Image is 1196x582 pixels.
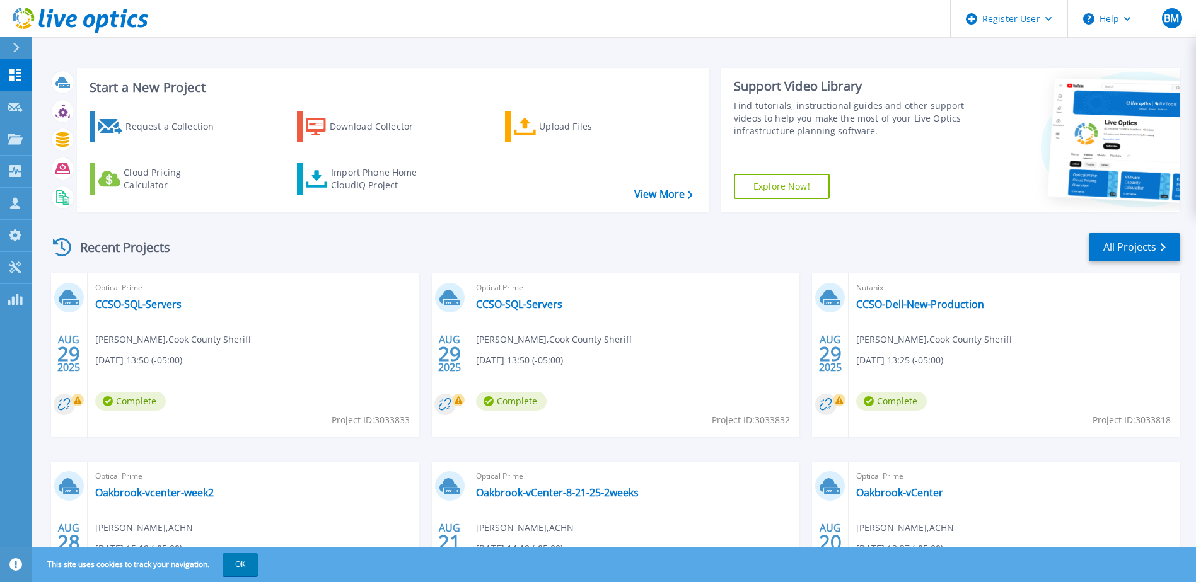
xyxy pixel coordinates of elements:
[95,353,182,367] span: [DATE] 13:50 (-05:00)
[856,542,943,556] span: [DATE] 13:37 (-05:00)
[57,537,80,547] span: 28
[476,298,562,311] a: CCSO-SQL-Servers
[476,486,639,499] a: Oakbrook-vCenter-8-21-25-2weeks
[819,537,842,547] span: 20
[331,166,429,191] div: Import Phone Home CloudIQ Project
[539,114,640,139] div: Upload Files
[856,521,954,535] span: [PERSON_NAME] , ACHN
[95,298,182,311] a: CCSO-SQL-Servers
[35,553,258,576] span: This site uses cookies to track your navigation.
[856,486,943,499] a: Oakbrook-vCenter
[856,333,1012,346] span: [PERSON_NAME] , Cook County Sheriff
[95,486,214,499] a: Oakbrook-vcenter-week2
[438,331,462,377] div: AUG 2025
[438,519,462,565] div: AUG 2025
[634,188,693,200] a: View More
[95,469,412,483] span: Optical Prime
[476,353,563,367] span: [DATE] 13:50 (-05:00)
[1089,233,1180,261] a: All Projects
[95,333,251,346] span: [PERSON_NAME] , Cook County Sheriff
[476,392,547,411] span: Complete
[505,111,646,142] a: Upload Files
[818,331,842,377] div: AUG 2025
[57,519,81,565] div: AUG 2025
[90,81,692,94] h3: Start a New Project
[438,537,461,547] span: 21
[856,469,1173,483] span: Optical Prime
[57,348,80,359] span: 29
[476,281,792,295] span: Optical Prime
[819,348,842,359] span: 29
[476,521,574,535] span: [PERSON_NAME] , ACHN
[438,348,461,359] span: 29
[57,331,81,377] div: AUG 2025
[856,298,984,311] a: CCSO-Dell-New-Production
[856,353,943,367] span: [DATE] 13:25 (-05:00)
[95,281,412,295] span: Optical Prime
[90,163,230,195] a: Cloud Pricing Calculator
[856,281,1173,295] span: Nutanix
[1093,413,1171,427] span: Project ID: 3033818
[332,413,410,427] span: Project ID: 3033833
[818,519,842,565] div: AUG 2025
[712,413,790,427] span: Project ID: 3033832
[95,392,166,411] span: Complete
[95,521,193,535] span: [PERSON_NAME] , ACHN
[90,111,230,142] a: Request a Collection
[476,333,632,346] span: [PERSON_NAME] , Cook County Sheriff
[734,78,968,94] div: Support Video Library
[734,174,830,199] a: Explore Now!
[330,114,431,139] div: Download Collector
[95,542,182,556] span: [DATE] 15:19 (-05:00)
[297,111,438,142] a: Download Collector
[124,166,224,191] div: Cloud Pricing Calculator
[125,114,226,139] div: Request a Collection
[49,232,187,263] div: Recent Projects
[476,469,792,483] span: Optical Prime
[1164,13,1179,23] span: BM
[856,392,927,411] span: Complete
[734,100,968,137] div: Find tutorials, instructional guides and other support videos to help you make the most of your L...
[223,553,258,576] button: OK
[476,542,563,556] span: [DATE] 14:19 (-05:00)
